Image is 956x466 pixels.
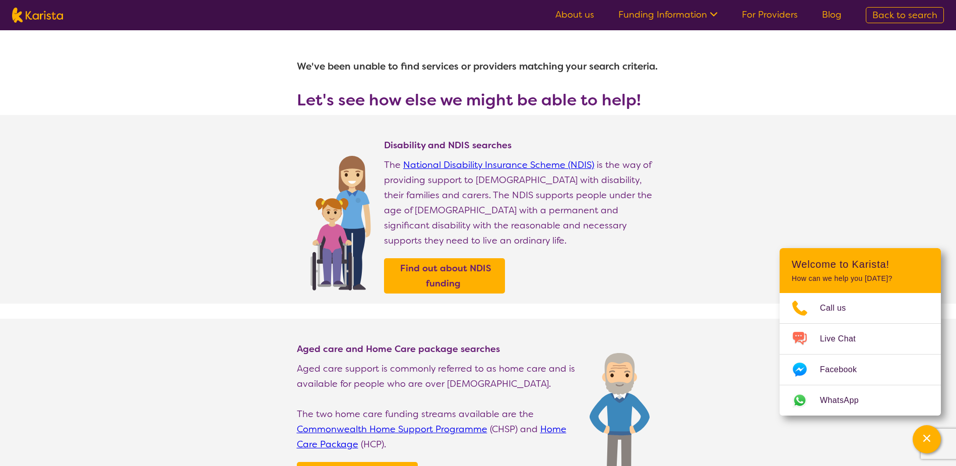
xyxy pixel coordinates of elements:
p: The two home care funding streams available are the (CHSP) and (HCP). [297,406,580,452]
img: Karista logo [12,8,63,23]
a: Commonwealth Home Support Programme [297,423,487,435]
a: Web link opens in a new tab. [780,385,941,416]
h4: Aged care and Home Care package searches [297,343,580,355]
button: Channel Menu [913,425,941,453]
a: Blog [822,9,842,21]
a: Funding Information [618,9,718,21]
a: National Disability Insurance Scheme (NDIS) [403,159,594,171]
p: The is the way of providing support to [DEMOGRAPHIC_DATA] with disability, their families and car... [384,157,660,248]
div: Channel Menu [780,248,941,416]
span: Facebook [820,362,869,377]
h3: Let's see how else we might be able to help! [297,91,660,109]
a: About us [555,9,594,21]
h4: Disability and NDIS searches [384,139,660,151]
span: WhatsApp [820,393,871,408]
span: Live Chat [820,331,868,346]
a: Back to search [866,7,944,23]
b: Find out about NDIS funding [400,262,491,289]
img: Find NDIS and Disability services and providers [307,149,374,290]
h2: Welcome to Karista! [792,258,929,270]
span: Call us [820,301,858,316]
h1: We've been unable to find services or providers matching your search criteria. [297,54,660,79]
p: How can we help you [DATE]? [792,274,929,283]
a: For Providers [742,9,798,21]
p: Aged care support is commonly referred to as home care and is available for people who are over [... [297,361,580,391]
ul: Choose channel [780,293,941,416]
a: Find out about NDIS funding [387,261,502,291]
span: Back to search [872,9,937,21]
